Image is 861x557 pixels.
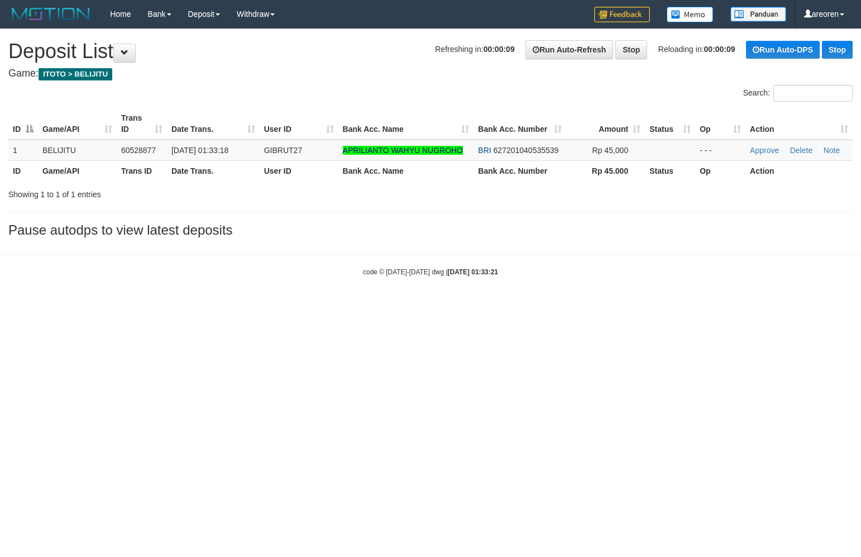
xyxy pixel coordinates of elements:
[38,140,117,161] td: BELIJITU
[343,146,463,155] a: APRILIANTO WAHYU NUGROHO
[824,146,840,155] a: Note
[730,7,786,22] img: panduan.png
[594,7,650,22] img: Feedback.jpg
[790,146,812,155] a: Delete
[8,40,853,63] h1: Deposit List
[658,45,735,54] span: Reloading in:
[494,146,559,155] span: Copy 627201040535539 to clipboard
[566,160,645,181] th: Rp 45.000
[773,85,853,102] input: Search:
[167,108,260,140] th: Date Trans.: activate to sort column ascending
[695,108,745,140] th: Op: activate to sort column ascending
[338,160,474,181] th: Bank Acc. Name
[704,45,735,54] strong: 00:00:09
[435,45,514,54] span: Refreshing in:
[260,108,338,140] th: User ID: activate to sort column ascending
[264,146,302,155] span: GIBRUT27
[121,146,156,155] span: 60528877
[750,146,779,155] a: Approve
[8,223,853,237] h3: Pause autodps to view latest deposits
[745,160,853,181] th: Action
[167,160,260,181] th: Date Trans.
[822,41,853,59] a: Stop
[695,160,745,181] th: Op
[8,108,38,140] th: ID: activate to sort column descending
[743,85,853,102] label: Search:
[695,140,745,161] td: - - -
[525,40,613,59] a: Run Auto-Refresh
[8,184,351,200] div: Showing 1 to 1 of 1 entries
[260,160,338,181] th: User ID
[8,6,93,22] img: MOTION_logo.png
[478,146,491,155] span: BRI
[8,140,38,161] td: 1
[484,45,515,54] strong: 00:00:09
[338,108,474,140] th: Bank Acc. Name: activate to sort column ascending
[592,146,629,155] span: Rp 45,000
[39,68,112,80] span: ITOTO > BELIJITU
[667,7,714,22] img: Button%20Memo.svg
[38,160,117,181] th: Game/API
[745,108,853,140] th: Action: activate to sort column ascending
[746,41,820,59] a: Run Auto-DPS
[448,268,498,276] strong: [DATE] 01:33:21
[645,160,695,181] th: Status
[117,160,167,181] th: Trans ID
[566,108,645,140] th: Amount: activate to sort column ascending
[615,40,647,59] a: Stop
[117,108,167,140] th: Trans ID: activate to sort column ascending
[473,160,566,181] th: Bank Acc. Number
[8,68,853,79] h4: Game:
[38,108,117,140] th: Game/API: activate to sort column ascending
[645,108,695,140] th: Status: activate to sort column ascending
[473,108,566,140] th: Bank Acc. Number: activate to sort column ascending
[363,268,498,276] small: code © [DATE]-[DATE] dwg |
[8,160,38,181] th: ID
[171,146,228,155] span: [DATE] 01:33:18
